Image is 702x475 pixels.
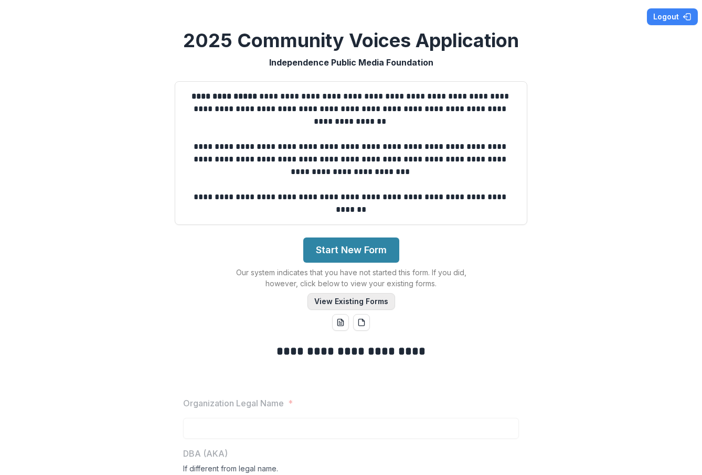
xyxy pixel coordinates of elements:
button: Start New Form [303,237,399,263]
p: Independence Public Media Foundation [269,56,433,69]
p: Our system indicates that you have not started this form. If you did, however, click below to vie... [220,267,482,289]
p: DBA (AKA) [183,447,228,460]
button: word-download [332,314,349,331]
button: View Existing Forms [307,293,395,310]
button: Logout [647,8,698,25]
p: Organization Legal Name [183,397,284,409]
h2: 2025 Community Voices Application [183,29,519,52]
button: pdf-download [353,314,370,331]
